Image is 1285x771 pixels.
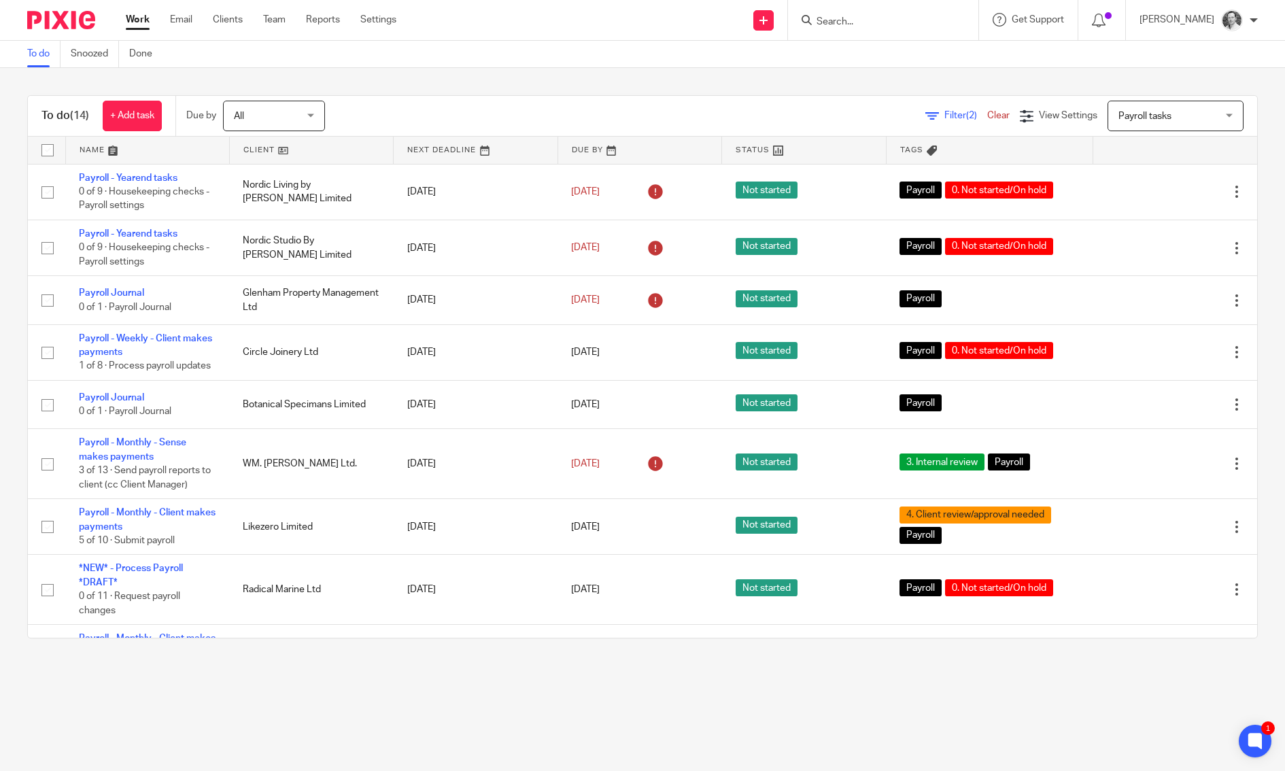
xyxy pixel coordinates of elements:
[79,362,211,371] span: 1 of 8 · Process payroll updates
[186,109,216,122] p: Due by
[79,536,175,545] span: 5 of 10 · Submit payroll
[736,290,798,307] span: Not started
[899,507,1051,524] span: 4. Client review/approval needed
[229,381,393,429] td: Botanical Specimans Limited
[229,555,393,625] td: Radical Marine Ltd
[306,13,340,27] a: Reports
[899,290,942,307] span: Payroll
[229,276,393,324] td: Glenham Property Management Ltd
[571,347,600,357] span: [DATE]
[571,295,600,305] span: [DATE]
[899,453,984,470] span: 3. Internal review
[571,187,600,196] span: [DATE]
[899,182,942,199] span: Payroll
[229,499,393,555] td: Likezero Limited
[966,111,977,120] span: (2)
[571,522,600,532] span: [DATE]
[899,579,942,596] span: Payroll
[360,13,396,27] a: Settings
[70,110,89,121] span: (14)
[263,13,286,27] a: Team
[899,342,942,359] span: Payroll
[229,164,393,220] td: Nordic Living by [PERSON_NAME] Limited
[736,238,798,255] span: Not started
[79,187,209,211] span: 0 of 9 · Housekeeping checks - Payroll settings
[170,13,192,27] a: Email
[79,438,186,461] a: Payroll - Monthly - Sense makes payments
[229,625,393,695] td: Wj Healthcare Limited
[41,109,89,123] h1: To do
[229,324,393,380] td: Circle Joinery Ltd
[27,41,61,67] a: To do
[234,112,244,121] span: All
[945,238,1053,255] span: 0. Not started/On hold
[899,394,942,411] span: Payroll
[229,220,393,275] td: Nordic Studio By [PERSON_NAME] Limited
[79,466,211,490] span: 3 of 13 · Send payroll reports to client (cc Client Manager)
[899,527,942,544] span: Payroll
[394,499,558,555] td: [DATE]
[571,459,600,468] span: [DATE]
[394,164,558,220] td: [DATE]
[229,429,393,499] td: WM. [PERSON_NAME] Ltd.
[815,16,938,29] input: Search
[736,394,798,411] span: Not started
[900,146,923,154] span: Tags
[79,243,209,267] span: 0 of 9 · Housekeeping checks - Payroll settings
[944,111,987,120] span: Filter
[79,508,216,531] a: Payroll - Monthly - Client makes payments
[987,111,1010,120] a: Clear
[945,342,1053,359] span: 0. Not started/On hold
[571,400,600,409] span: [DATE]
[126,13,150,27] a: Work
[1261,721,1275,735] div: 1
[79,288,144,298] a: Payroll Journal
[394,324,558,380] td: [DATE]
[736,453,798,470] span: Not started
[79,407,171,416] span: 0 of 1 · Payroll Journal
[988,453,1030,470] span: Payroll
[394,220,558,275] td: [DATE]
[79,564,183,587] a: *NEW* - Process Payroll *DRAFT*
[1221,10,1243,31] img: Rod%202%20Small.jpg
[79,393,144,402] a: Payroll Journal
[79,634,216,657] a: Payroll - Monthly - Client makes payments
[736,517,798,534] span: Not started
[899,238,942,255] span: Payroll
[945,182,1053,199] span: 0. Not started/On hold
[394,625,558,695] td: [DATE]
[736,182,798,199] span: Not started
[129,41,162,67] a: Done
[945,579,1053,596] span: 0. Not started/On hold
[1039,111,1097,120] span: View Settings
[736,579,798,596] span: Not started
[736,342,798,359] span: Not started
[394,429,558,499] td: [DATE]
[213,13,243,27] a: Clients
[79,173,177,183] a: Payroll - Yearend tasks
[79,303,171,312] span: 0 of 1 · Payroll Journal
[79,229,177,239] a: Payroll - Yearend tasks
[394,276,558,324] td: [DATE]
[79,592,180,615] span: 0 of 11 · Request payroll changes
[394,555,558,625] td: [DATE]
[1118,112,1171,121] span: Payroll tasks
[1012,15,1064,24] span: Get Support
[27,11,95,29] img: Pixie
[1140,13,1214,27] p: [PERSON_NAME]
[79,334,212,357] a: Payroll - Weekly - Client makes payments
[394,381,558,429] td: [DATE]
[571,243,600,253] span: [DATE]
[571,585,600,594] span: [DATE]
[103,101,162,131] a: + Add task
[71,41,119,67] a: Snoozed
